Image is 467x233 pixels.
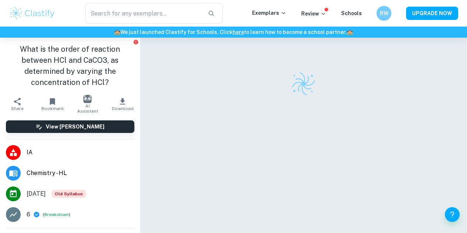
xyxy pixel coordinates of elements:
[11,106,24,111] span: Share
[27,210,30,219] p: 6
[27,169,134,178] span: Chemistry - HL
[52,190,86,198] div: Starting from the May 2025 session, the Chemistry IA requirements have changed. It's OK to refer ...
[6,44,134,88] h1: What is the order of reaction between HCl and CaCO3, as determined by varying the concentration o...
[1,28,466,36] h6: We just launched Clastify for Schools. Click to learn how to become a school partner.
[347,29,353,35] span: 🏫
[377,6,391,21] button: RW
[380,9,388,17] h6: RW
[445,207,460,222] button: Help and Feedback
[35,94,70,114] button: Bookmark
[341,10,362,16] a: Schools
[83,95,92,103] img: AI Assistant
[46,123,104,131] h6: View [PERSON_NAME]
[406,7,458,20] button: UPGRADE NOW
[44,211,69,218] button: Breakdown
[252,9,286,17] p: Exemplars
[41,106,64,111] span: Bookmark
[27,189,46,198] span: [DATE]
[9,6,56,21] img: Clastify logo
[301,10,326,18] p: Review
[114,29,120,35] span: 🏫
[85,3,202,24] input: Search for any exemplars...
[75,103,101,114] span: AI Assistant
[43,211,70,218] span: ( )
[27,148,134,157] span: IA
[70,94,105,114] button: AI Assistant
[52,190,86,198] span: Old Syllabus
[233,29,244,35] a: here
[112,106,134,111] span: Download
[6,120,134,133] button: View [PERSON_NAME]
[291,71,316,97] img: Clastify logo
[133,39,139,45] button: Report issue
[105,94,140,114] button: Download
